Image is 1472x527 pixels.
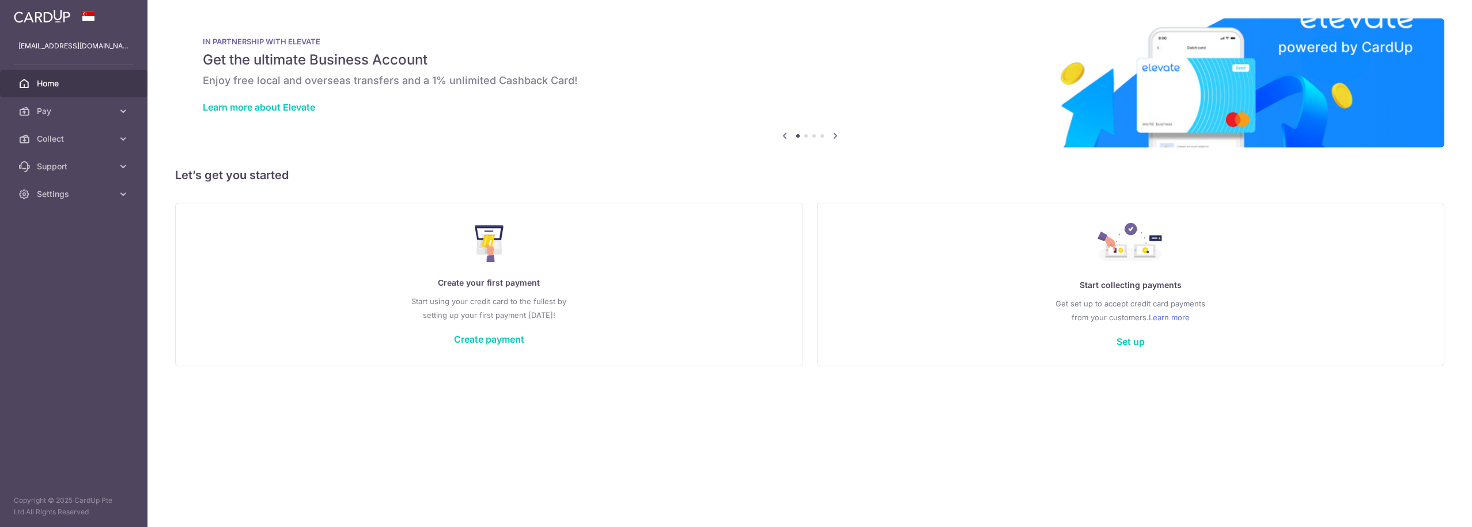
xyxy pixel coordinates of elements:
h6: Enjoy free local and overseas transfers and a 1% unlimited Cashback Card! [203,74,1417,88]
span: Support [37,161,113,172]
p: Get set up to accept credit card payments from your customers. [841,297,1421,324]
a: Learn more about Elevate [203,101,315,113]
span: Collect [37,133,113,145]
p: [EMAIL_ADDRESS][DOMAIN_NAME] [18,40,129,52]
p: Start collecting payments [841,278,1421,292]
p: Create your first payment [199,276,779,290]
span: Home [37,78,113,89]
p: Start using your credit card to the fullest by setting up your first payment [DATE]! [199,294,779,322]
a: Learn more [1149,310,1190,324]
a: Set up [1117,336,1145,347]
img: Collect Payment [1098,223,1163,264]
h5: Get the ultimate Business Account [203,51,1417,69]
h5: Let’s get you started [175,166,1444,184]
p: IN PARTNERSHIP WITH ELEVATE [203,37,1417,46]
img: Make Payment [475,225,504,262]
span: Pay [37,105,113,117]
img: Renovation banner [175,18,1444,147]
img: CardUp [14,9,70,23]
a: Create payment [454,333,524,345]
span: Settings [37,188,113,200]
